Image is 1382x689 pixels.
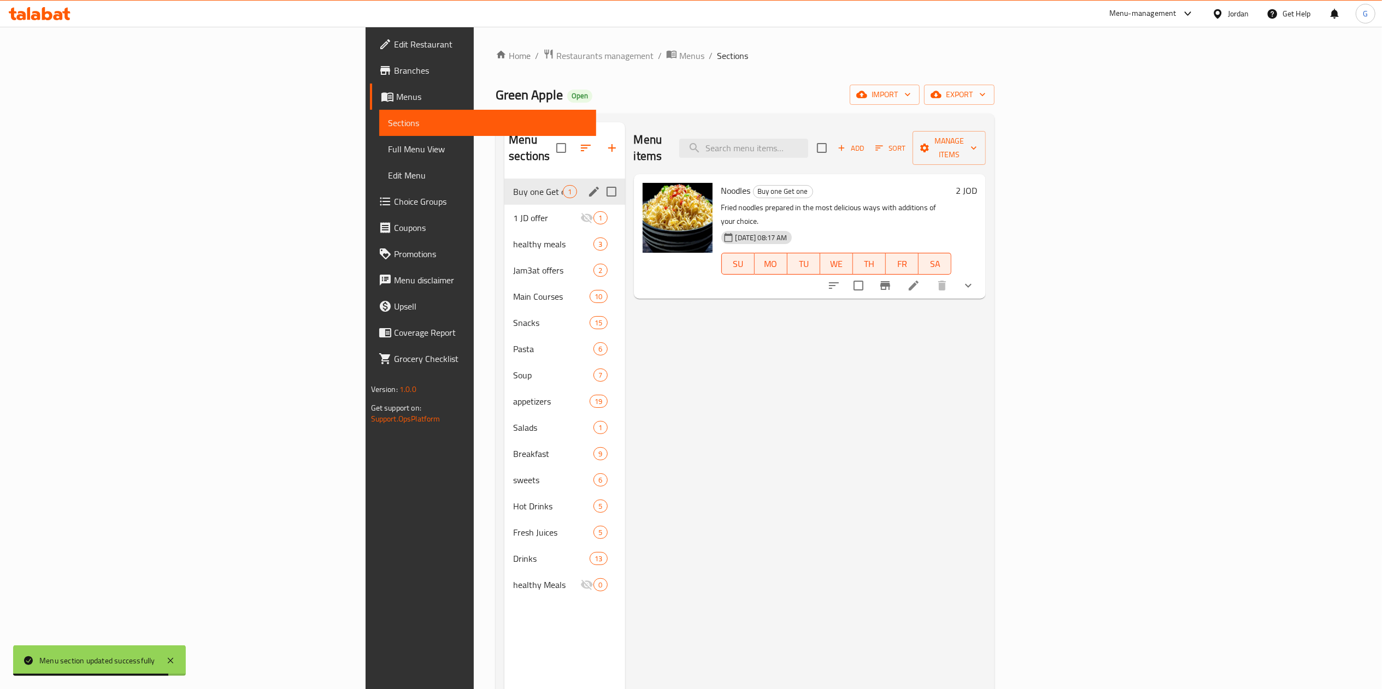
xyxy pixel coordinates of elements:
[833,140,868,157] span: Add item
[759,256,783,272] span: MO
[513,421,593,434] div: Salads
[394,326,587,339] span: Coverage Report
[371,382,398,396] span: Version:
[513,526,593,539] div: Fresh Juices
[513,473,593,486] span: sweets
[504,388,625,414] div: appetizers19
[513,369,593,382] div: Soup
[875,142,905,155] span: Sort
[731,233,792,243] span: [DATE] 08:17 AM
[594,370,607,381] span: 7
[513,552,590,565] div: Drinks
[594,580,607,590] span: 0
[593,447,607,460] div: items
[593,237,607,251] div: items
[594,501,607,512] span: 5
[370,241,596,267] a: Promotions
[924,85,995,105] button: export
[563,187,576,197] span: 1
[1228,8,1249,20] div: Jordan
[504,174,625,602] nav: Menu sections
[907,279,920,292] a: Edit menu item
[919,253,951,275] button: SA
[504,231,625,257] div: healthy meals3
[513,578,580,591] span: healthy Meals
[857,256,881,272] span: TH
[394,195,587,208] span: Choice Groups
[394,64,587,77] span: Branches
[792,256,816,272] span: TU
[1109,7,1177,20] div: Menu-management
[836,142,866,155] span: Add
[513,316,590,329] span: Snacks
[594,475,607,485] span: 6
[370,319,596,346] a: Coverage Report
[810,136,833,159] span: Select section
[580,578,593,591] svg: Inactive section
[550,136,573,159] span: Select all sections
[593,421,607,434] div: items
[821,272,847,299] button: sort-choices
[399,382,416,396] span: 1.0.0
[370,293,596,319] a: Upsell
[956,183,977,198] h6: 2 JOD
[593,473,607,486] div: items
[825,256,849,272] span: WE
[513,447,593,460] div: Breakfast
[504,257,625,283] div: Jam3at offers2
[504,493,625,519] div: Hot Drinks5
[394,247,587,260] span: Promotions
[504,283,625,310] div: Main Courses10
[590,552,607,565] div: items
[379,136,596,162] a: Full Menu View
[886,253,919,275] button: FR
[563,185,577,198] div: items
[873,140,908,157] button: Sort
[593,264,607,277] div: items
[396,90,587,103] span: Menus
[593,500,607,513] div: items
[513,342,593,355] span: Pasta
[504,336,625,362] div: Pasta6
[370,267,596,293] a: Menu disclaimer
[513,237,593,251] span: healthy meals
[658,49,662,62] li: /
[726,256,750,272] span: SU
[379,162,596,188] a: Edit Menu
[593,342,607,355] div: items
[543,49,654,63] a: Restaurants management
[599,135,625,161] button: Add section
[923,256,947,272] span: SA
[679,139,808,158] input: search
[933,88,986,102] span: export
[513,500,593,513] span: Hot Drinks
[717,49,748,62] span: Sections
[593,211,607,224] div: items
[753,185,813,198] div: Buy one Get one
[787,253,820,275] button: TU
[868,140,913,157] span: Sort items
[504,441,625,467] div: Breakfast9
[594,213,607,223] span: 1
[853,253,886,275] button: TH
[556,49,654,62] span: Restaurants management
[820,253,853,275] button: WE
[39,655,155,667] div: Menu section updated successfully
[513,185,563,198] div: Buy one Get one
[594,423,607,433] span: 1
[513,290,590,303] span: Main Courses
[679,49,704,62] span: Menus
[590,554,607,564] span: 13
[394,221,587,234] span: Coupons
[504,179,625,205] div: Buy one Get one1edit
[594,449,607,459] span: 9
[370,188,596,215] a: Choice Groups
[504,310,625,336] div: Snacks15
[513,264,593,277] div: Jam3at offers
[1363,8,1368,20] span: G
[755,253,787,275] button: MO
